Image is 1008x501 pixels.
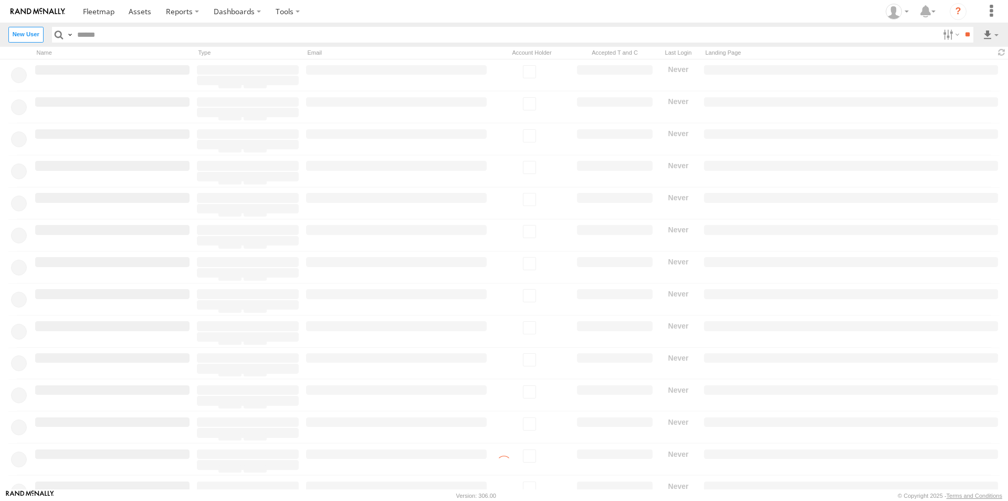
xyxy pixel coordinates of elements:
div: Version: 306.00 [456,493,496,499]
div: Has user accepted Terms and Conditions [575,48,654,58]
div: Name [34,48,191,58]
img: rand-logo.svg [10,8,65,15]
div: Landing Page [702,48,991,58]
label: Export results as... [982,27,1000,42]
div: Last Login [658,48,698,58]
a: Visit our Website [6,490,54,501]
div: Account Holder [492,48,571,58]
div: Type [195,48,300,58]
div: Email [304,48,488,58]
div: Ed Pruneda [882,4,912,19]
span: Refresh [995,48,1008,58]
div: © Copyright 2025 - [898,493,1002,499]
a: Terms and Conditions [947,493,1002,499]
i: ? [950,3,967,20]
label: Create New User [8,27,44,42]
label: Search Query [66,27,74,42]
label: Search Filter Options [939,27,961,42]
